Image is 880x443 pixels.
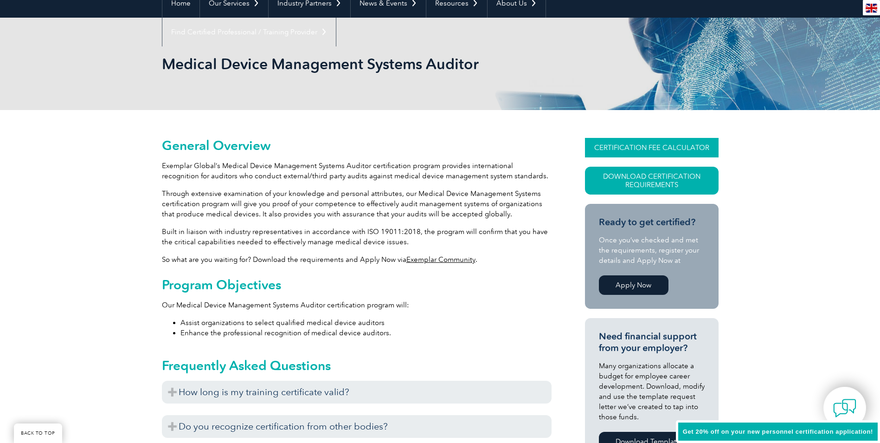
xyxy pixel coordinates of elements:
h2: General Overview [162,138,552,153]
a: Apply Now [599,275,668,295]
h1: Medical Device Management Systems Auditor [162,55,518,73]
p: Exemplar Global’s Medical Device Management Systems Auditor certification program provides intern... [162,161,552,181]
a: Find Certified Professional / Training Provider [162,18,336,46]
p: Through extensive examination of your knowledge and personal attributes, our Medical Device Manag... [162,189,552,219]
p: Our Medical Device Management Systems Auditor certification program will: [162,300,552,310]
h3: How long is my training certificate valid? [162,381,552,404]
img: contact-chat.png [833,397,856,420]
img: en [866,4,877,13]
h2: Frequently Asked Questions [162,358,552,373]
a: BACK TO TOP [14,423,62,443]
a: Download Certification Requirements [585,167,719,195]
span: Get 20% off on your new personnel certification application! [683,428,873,435]
li: Assist organizations to select qualified medical device auditors [180,318,552,328]
li: Enhance the professional recognition of medical device auditors. [180,328,552,338]
p: Once you’ve checked and met the requirements, register your details and Apply Now at [599,235,705,266]
h3: Ready to get certified? [599,216,705,228]
h3: Do you recognize certification from other bodies? [162,415,552,438]
h3: Need financial support from your employer? [599,331,705,354]
a: CERTIFICATION FEE CALCULATOR [585,138,719,157]
h2: Program Objectives [162,277,552,292]
p: So what are you waiting for? Download the requirements and Apply Now via . [162,254,552,265]
p: Many organizations allocate a budget for employee career development. Download, modify and use th... [599,361,705,422]
p: Built in liaison with industry representatives in accordance with ISO 19011:2018, the program wil... [162,227,552,247]
a: Exemplar Community [406,255,475,264]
